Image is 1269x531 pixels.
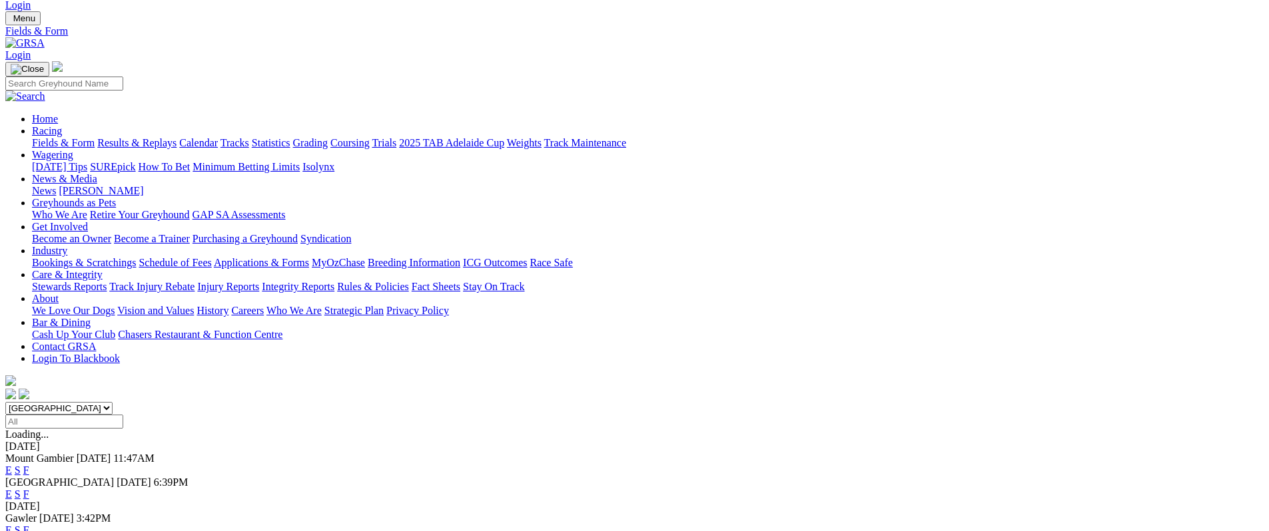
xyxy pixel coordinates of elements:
[11,64,44,75] img: Close
[302,161,334,172] a: Isolynx
[5,512,37,524] span: Gawler
[59,185,143,196] a: [PERSON_NAME]
[90,161,135,172] a: SUREpick
[412,281,460,292] a: Fact Sheets
[231,305,264,316] a: Careers
[324,305,384,316] a: Strategic Plan
[32,305,115,316] a: We Love Our Dogs
[32,329,1264,341] div: Bar & Dining
[32,125,62,136] a: Racing
[32,233,1264,245] div: Get Involved
[5,62,49,77] button: Toggle navigation
[32,185,1264,197] div: News & Media
[32,317,91,328] a: Bar & Dining
[262,281,334,292] a: Integrity Reports
[5,375,16,386] img: logo-grsa-white.png
[5,415,123,429] input: Select date
[32,281,107,292] a: Stewards Reports
[113,452,155,464] span: 11:47AM
[32,161,87,172] a: [DATE] Tips
[507,137,542,148] a: Weights
[77,452,111,464] span: [DATE]
[90,209,190,220] a: Retire Your Greyhound
[32,305,1264,317] div: About
[293,137,328,148] a: Grading
[32,173,97,184] a: News & Media
[117,476,151,488] span: [DATE]
[193,233,298,244] a: Purchasing a Greyhound
[52,61,63,72] img: logo-grsa-white.png
[5,90,45,102] img: Search
[32,257,1264,269] div: Industry
[372,137,396,148] a: Trials
[32,137,1264,149] div: Racing
[5,77,123,90] input: Search
[32,137,95,148] a: Fields & Form
[5,441,1264,452] div: [DATE]
[5,11,41,25] button: Toggle navigation
[386,305,449,316] a: Privacy Policy
[32,233,111,244] a: Become an Owner
[197,305,228,316] a: History
[32,161,1264,173] div: Wagering
[23,488,29,500] a: F
[197,281,259,292] a: Injury Reports
[32,113,58,124] a: Home
[5,476,114,488] span: [GEOGRAPHIC_DATA]
[32,281,1264,293] div: Care & Integrity
[5,452,74,464] span: Mount Gambier
[399,137,504,148] a: 2025 TAB Adelaide Cup
[32,197,116,208] a: Greyhounds as Pets
[32,293,59,304] a: About
[15,488,21,500] a: S
[13,13,35,23] span: Menu
[530,257,572,268] a: Race Safe
[139,161,191,172] a: How To Bet
[463,281,524,292] a: Stay On Track
[39,512,74,524] span: [DATE]
[32,341,96,352] a: Contact GRSA
[32,257,136,268] a: Bookings & Scratchings
[23,464,29,476] a: F
[5,49,31,61] a: Login
[32,149,73,160] a: Wagering
[114,233,190,244] a: Become a Trainer
[5,429,49,440] span: Loading...
[109,281,195,292] a: Track Injury Rebate
[5,464,12,476] a: E
[139,257,211,268] a: Schedule of Fees
[154,476,189,488] span: 6:39PM
[118,329,282,340] a: Chasers Restaurant & Function Centre
[252,137,290,148] a: Statistics
[32,185,56,196] a: News
[5,500,1264,512] div: [DATE]
[77,512,111,524] span: 3:42PM
[5,488,12,500] a: E
[32,329,115,340] a: Cash Up Your Club
[32,221,88,232] a: Get Involved
[32,245,67,256] a: Industry
[5,25,1264,37] div: Fields & Form
[214,257,309,268] a: Applications & Forms
[266,305,322,316] a: Who We Are
[5,37,45,49] img: GRSA
[220,137,249,148] a: Tracks
[312,257,365,268] a: MyOzChase
[19,389,29,399] img: twitter.svg
[330,137,370,148] a: Coursing
[179,137,218,148] a: Calendar
[193,161,300,172] a: Minimum Betting Limits
[32,269,103,280] a: Care & Integrity
[368,257,460,268] a: Breeding Information
[300,233,351,244] a: Syndication
[544,137,626,148] a: Track Maintenance
[32,209,87,220] a: Who We Are
[97,137,177,148] a: Results & Replays
[15,464,21,476] a: S
[117,305,194,316] a: Vision and Values
[337,281,409,292] a: Rules & Policies
[463,257,527,268] a: ICG Outcomes
[32,209,1264,221] div: Greyhounds as Pets
[193,209,286,220] a: GAP SA Assessments
[32,353,120,364] a: Login To Blackbook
